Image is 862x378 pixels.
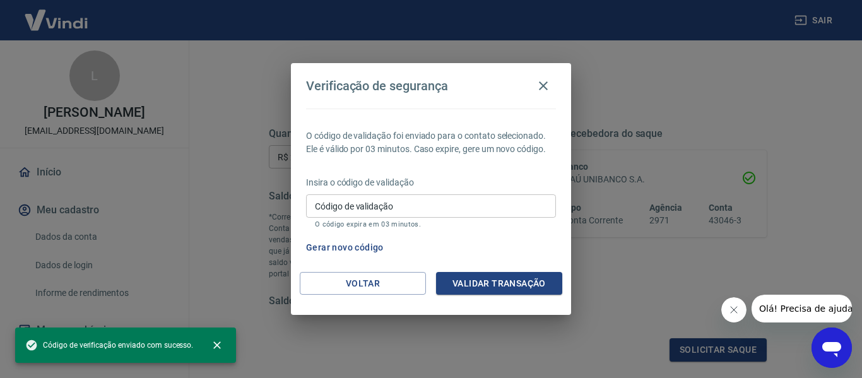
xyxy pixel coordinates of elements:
[306,129,556,156] p: O código de validação foi enviado para o contato selecionado. Ele é válido por 03 minutos. Caso e...
[301,236,389,259] button: Gerar novo código
[300,272,426,295] button: Voltar
[752,295,852,322] iframe: Mensagem da empresa
[315,220,547,228] p: O código expira em 03 minutos.
[306,176,556,189] p: Insira o código de validação
[203,331,231,359] button: close
[25,339,193,351] span: Código de verificação enviado com sucesso.
[436,272,562,295] button: Validar transação
[306,78,448,93] h4: Verificação de segurança
[8,9,106,19] span: Olá! Precisa de ajuda?
[812,328,852,368] iframe: Botão para abrir a janela de mensagens
[721,297,747,322] iframe: Fechar mensagem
